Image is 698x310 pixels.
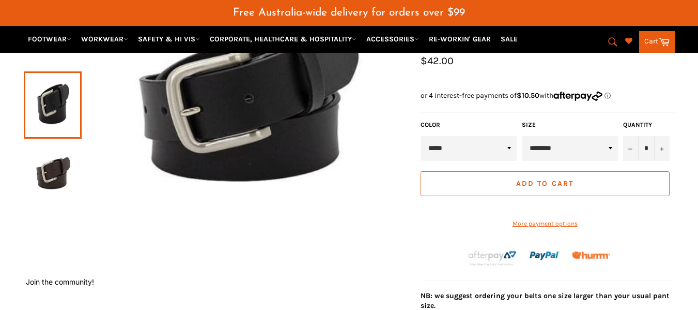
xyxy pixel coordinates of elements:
button: Increase item quantity by one [654,136,670,161]
a: More payment options [421,219,670,228]
span: $42.00 [421,55,454,67]
a: RE-WORKIN' GEAR [425,30,495,48]
button: Join the community! [26,277,94,286]
span: Free Australia-wide delivery for orders over $99 [233,7,465,18]
img: Workin Gear - BUCKLE 5088 "Slate' Leather Belt 35mm [29,146,76,203]
strong: NB: we suggest ordering your belts one size larger than your usual pant size. [421,291,670,310]
img: Humm_core_logo_RGB-01_300x60px_small_195d8312-4386-4de7-b182-0ef9b6303a37.png [572,252,610,259]
button: Reduce item quantity by one [623,136,639,161]
a: SALE [497,30,522,48]
label: Quantity [623,121,670,129]
img: Workin Gear - BUCKLE 5088 "Slate' Leather Belt 35mm [82,1,410,218]
label: Color [421,121,517,129]
a: Cart [639,31,675,53]
a: CORPORATE, HEALTHCARE & HOSPITALITY [206,30,361,48]
a: WORKWEAR [77,30,132,48]
img: Afterpay-Logo-on-dark-bg_large.png [467,249,518,267]
img: paypal.png [530,241,560,271]
a: FOOTWEAR [24,30,75,48]
span: Add to Cart [516,179,573,188]
label: Size [522,121,618,129]
button: Add to Cart [421,171,670,196]
a: SAFETY & HI VIS [134,30,204,48]
a: ACCESSORIES [362,30,423,48]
